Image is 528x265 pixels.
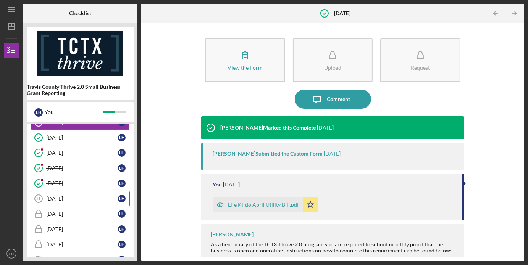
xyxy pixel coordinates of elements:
[46,196,118,202] div: [DATE]
[69,10,91,16] b: Checklist
[31,191,130,206] a: 11[DATE]LH
[213,197,318,212] button: Life Ki-do April Utility Bill.pdf
[46,226,118,232] div: [DATE]
[118,149,126,157] div: L H
[293,38,373,82] button: Upload
[380,38,460,82] button: Request
[118,210,126,218] div: L H
[411,65,430,71] div: Request
[46,257,118,263] div: [DATE]
[211,231,254,238] div: [PERSON_NAME]
[118,195,126,202] div: L H
[27,31,134,76] img: Product logo
[31,145,130,161] a: [DATE]LH
[118,164,126,172] div: L H
[46,165,118,171] div: [DATE]
[46,211,118,217] div: [DATE]
[31,176,130,191] a: [DATE]LH
[27,84,134,96] b: Travis County Thrive 2.0 Small Business Grant Reporting
[334,10,350,16] b: [DATE]
[36,196,40,201] tspan: 11
[34,108,43,117] div: L H
[295,90,371,109] button: Comment
[46,180,118,186] div: [DATE]
[205,38,285,82] button: View the Form
[31,222,130,237] a: [DATE]LH
[118,134,126,141] div: L H
[118,256,126,263] div: L H
[228,202,299,208] div: Life Ki-do April Utility Bill.pdf
[46,135,118,141] div: [DATE]
[118,180,126,187] div: L H
[213,151,323,157] div: [PERSON_NAME] Submitted the Custom Form
[324,151,341,157] time: 2025-04-07 17:41
[31,206,130,222] a: [DATE]LH
[317,125,334,131] time: 2025-04-07 17:41
[228,65,263,71] div: View the Form
[31,161,130,176] a: [DATE]LH
[327,90,350,109] div: Comment
[211,241,456,254] div: As a beneficiary of the TCTX Thrive 2.0 program you are required to submit monthly proof that the...
[45,106,103,119] div: You
[46,241,118,247] div: [DATE]
[220,125,316,131] div: [PERSON_NAME] Marked this Complete
[324,65,341,71] div: Upload
[9,252,14,256] text: LH
[213,181,222,188] div: You
[31,130,130,145] a: [DATE]LH
[31,237,130,252] a: [DATE]LH
[118,241,126,248] div: L H
[118,225,126,233] div: L H
[46,150,118,156] div: [DATE]
[4,246,19,261] button: LH
[223,181,240,188] time: 2025-04-07 17:02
